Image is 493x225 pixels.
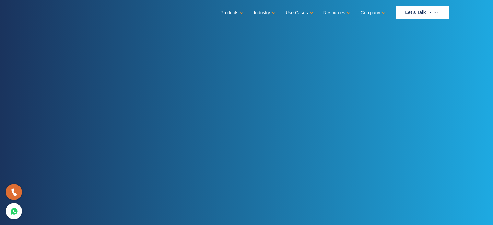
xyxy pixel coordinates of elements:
[254,8,274,17] a: Industry
[396,6,449,19] a: Let’s Talk
[220,8,242,17] a: Products
[286,8,312,17] a: Use Cases
[361,8,384,17] a: Company
[323,8,349,17] a: Resources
